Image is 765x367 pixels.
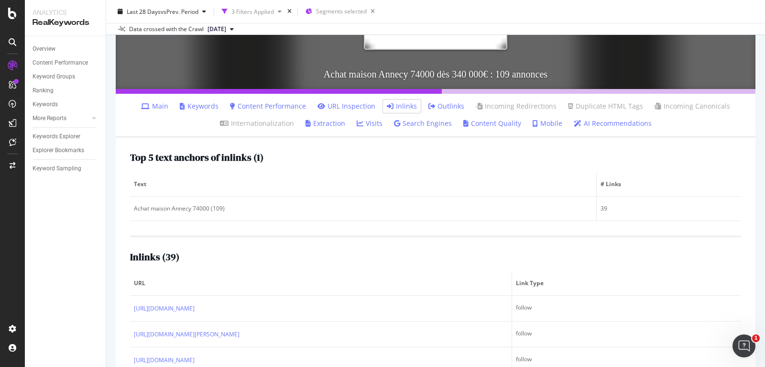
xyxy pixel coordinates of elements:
[127,7,161,15] span: Last 28 Days
[533,119,562,128] a: Mobile
[601,204,737,213] div: 39
[33,8,98,17] div: Analytics
[33,100,99,110] a: Keywords
[130,152,263,163] h2: Top 5 text anchors of inlinks ( 1 )
[516,279,735,288] span: Link Type
[134,356,195,365] a: [URL][DOMAIN_NAME]
[33,86,99,96] a: Ranking
[316,7,367,15] span: Segments selected
[33,72,99,82] a: Keyword Groups
[306,119,345,128] a: Extraction
[33,113,89,123] a: More Reports
[33,113,66,123] div: More Reports
[33,100,58,110] div: Keywords
[141,101,168,111] a: Main
[601,180,735,189] span: # Links
[114,4,210,19] button: Last 28 DaysvsPrev. Period
[732,334,755,357] iframe: Intercom live chat
[230,101,306,111] a: Content Performance
[463,119,521,128] a: Content Quality
[116,59,755,89] h3: Achat maison Annecy 74000 dès 340 000€ : 109 annonces
[33,72,75,82] div: Keyword Groups
[33,164,81,174] div: Keyword Sampling
[568,101,643,111] a: Duplicate HTML Tags
[512,322,741,347] td: follow
[33,44,99,54] a: Overview
[204,23,238,35] button: [DATE]
[134,330,240,339] a: [URL][DOMAIN_NAME][PERSON_NAME]
[357,119,382,128] a: Visits
[33,44,55,54] div: Overview
[394,119,452,128] a: Search Engines
[33,132,99,142] a: Keywords Explorer
[512,296,741,322] td: follow
[129,25,204,33] div: Data crossed with the Crawl
[161,7,198,15] span: vs Prev. Period
[387,101,417,111] a: Inlinks
[302,4,379,19] button: Segments selected
[180,101,219,111] a: Keywords
[33,86,54,96] div: Ranking
[574,119,652,128] a: AI Recommendations
[33,132,80,142] div: Keywords Explorer
[134,304,195,313] a: [URL][DOMAIN_NAME]
[33,145,84,156] div: Explorer Bookmarks
[317,101,375,111] a: URL Inspection
[33,17,98,28] div: RealKeywords
[428,101,464,111] a: Outlinks
[134,204,592,213] div: Achat maison Annecy 74000 (109)
[33,58,88,68] div: Content Performance
[33,145,99,156] a: Explorer Bookmarks
[33,58,99,68] a: Content Performance
[752,334,760,342] span: 1
[208,25,226,33] span: 2025 Sep. 26th
[130,252,179,262] h2: Inlinks ( 39 )
[134,279,505,288] span: URL
[220,119,294,128] a: Internationalization
[33,164,99,174] a: Keyword Sampling
[231,7,274,15] div: 3 Filters Applied
[476,101,557,111] a: Incoming Redirections
[218,4,285,19] button: 3 Filters Applied
[285,7,294,16] div: times
[134,180,590,189] span: Text
[655,101,730,111] a: Incoming Canonicals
